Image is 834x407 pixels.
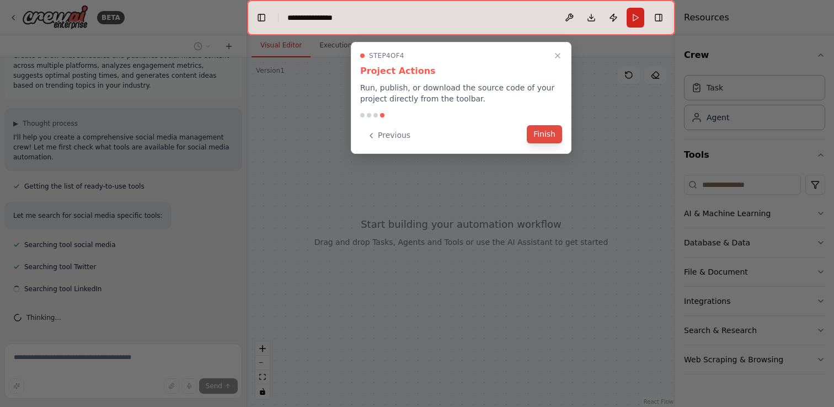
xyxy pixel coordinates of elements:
[360,65,562,78] h3: Project Actions
[360,82,562,104] p: Run, publish, or download the source code of your project directly from the toolbar.
[527,125,562,143] button: Finish
[360,126,417,144] button: Previous
[369,51,404,60] span: Step 4 of 4
[551,49,564,62] button: Close walkthrough
[254,10,269,25] button: Hide left sidebar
